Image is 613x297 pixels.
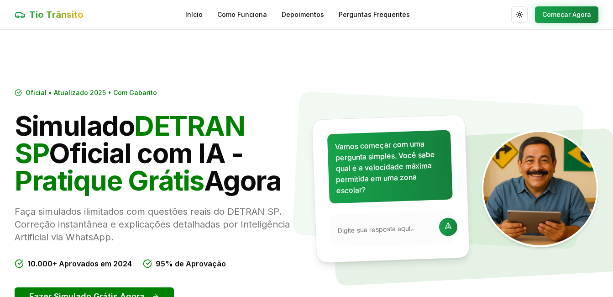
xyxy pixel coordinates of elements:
span: Tio Trânsito [29,8,84,21]
p: Faça simulados ilimitados com questões reais do DETRAN SP. Correção instantânea e explicações det... [15,205,299,244]
img: Tio Trânsito [482,130,598,247]
h1: Simulado Oficial com IA - Agora [15,112,299,194]
span: Oficial • Atualizado 2025 • Com Gabarito [26,88,157,97]
span: DETRAN SP [15,109,245,170]
a: Início [185,10,203,19]
a: Depoimentos [282,10,324,19]
a: Perguntas Frequentes [339,10,410,19]
span: 10.000+ Aprovados em 2024 [27,258,132,269]
a: Como Funciona [217,10,267,19]
button: Começar Agora [535,6,598,23]
a: Tio Trânsito [15,8,84,21]
span: Pratique Grátis [15,164,204,197]
input: Digite sua resposta aqui... [337,223,434,235]
p: Vamos começar com uma pergunta simples. Você sabe qual é a velocidade máxima permitida em uma zon... [335,138,445,196]
span: 95% de Aprovação [156,258,226,269]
